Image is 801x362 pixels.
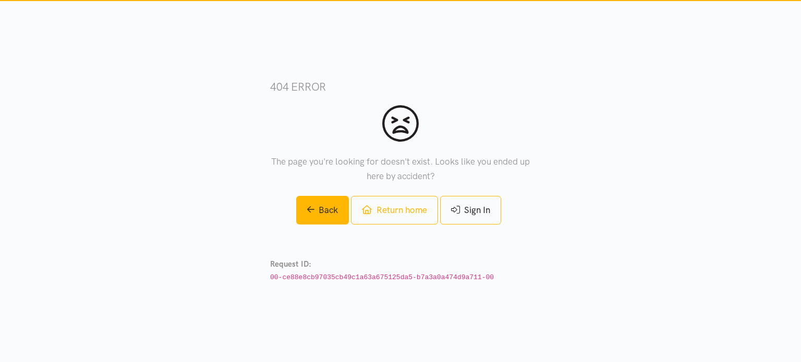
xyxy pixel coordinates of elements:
[296,196,349,224] a: Back
[270,155,531,183] p: The page you're looking for doesn't exist. Looks like you ended up here by accident?
[270,273,494,281] code: 00-ce88e8cb97035cb49c1a63a675125da5-b7a3a0a474d9a711-00
[270,79,531,94] h3: 404 error
[270,259,311,269] strong: Request ID:
[351,196,438,224] a: Return home
[440,196,501,224] a: Sign In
